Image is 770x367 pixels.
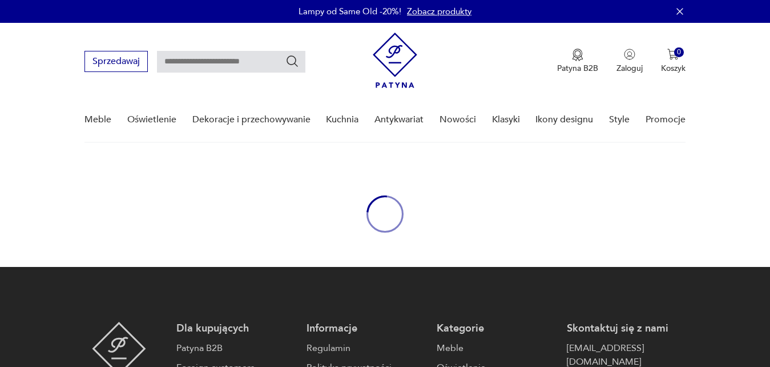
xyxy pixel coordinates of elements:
div: 0 [674,47,684,57]
a: Promocje [646,98,686,142]
a: Kuchnia [326,98,358,142]
a: Oświetlenie [127,98,176,142]
a: Ikona medaluPatyna B2B [557,49,598,74]
a: Zobacz produkty [407,6,471,17]
img: Ikonka użytkownika [624,49,635,60]
p: Skontaktuj się z nami [567,322,686,336]
p: Lampy od Same Old -20%! [299,6,401,17]
a: Antykwariat [374,98,424,142]
a: Patyna B2B [176,341,295,355]
button: Patyna B2B [557,49,598,74]
a: Meble [84,98,111,142]
a: Klasyki [492,98,520,142]
img: Patyna - sklep z meblami i dekoracjami vintage [373,33,417,88]
p: Informacje [307,322,425,336]
p: Patyna B2B [557,63,598,74]
p: Kategorie [437,322,555,336]
a: Meble [437,341,555,355]
a: Sprzedawaj [84,58,148,66]
button: Zaloguj [616,49,643,74]
button: Szukaj [285,54,299,68]
button: Sprzedawaj [84,51,148,72]
a: Dekoracje i przechowywanie [192,98,311,142]
p: Dla kupujących [176,322,295,336]
a: Regulamin [307,341,425,355]
img: Ikona medalu [572,49,583,61]
button: 0Koszyk [661,49,686,74]
a: Style [609,98,630,142]
p: Zaloguj [616,63,643,74]
img: Ikona koszyka [667,49,679,60]
a: Nowości [440,98,476,142]
p: Koszyk [661,63,686,74]
a: Ikony designu [535,98,593,142]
